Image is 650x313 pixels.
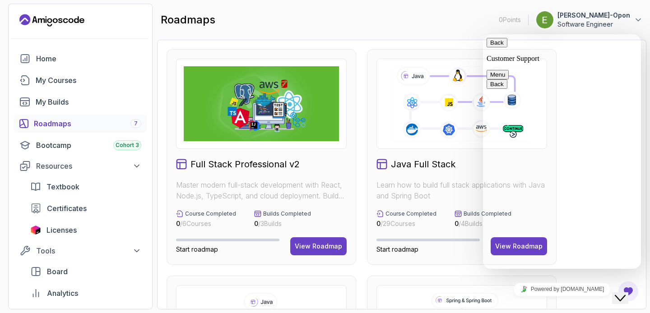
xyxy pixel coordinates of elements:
[263,210,311,217] p: Builds Completed
[295,242,342,251] div: View Roadmap
[36,75,141,86] div: My Courses
[376,220,381,227] span: 0
[176,245,218,253] span: Start roadmap
[290,237,347,255] button: View Roadmap
[25,199,147,217] a: certificates
[30,226,41,235] img: jetbrains icon
[557,20,630,29] p: Software Engineer
[46,225,77,235] span: Licenses
[36,97,141,107] div: My Builds
[36,53,141,64] div: Home
[25,284,147,302] a: analytics
[14,158,147,174] button: Resources
[176,180,347,201] p: Master modern full-stack development with React, Node.js, TypeScript, and cloud deployment. Build...
[14,93,147,111] a: builds
[376,219,436,228] p: / 29 Courses
[14,136,147,154] a: bootcamp
[36,245,141,256] div: Tools
[36,140,141,151] div: Bootcamp
[385,210,436,217] p: Course Completed
[19,13,84,28] a: Landing page
[176,219,236,228] p: / 6 Courses
[14,243,147,259] button: Tools
[134,120,138,127] span: 7
[464,210,511,217] p: Builds Completed
[536,11,553,28] img: user profile image
[483,34,641,269] iframe: chat widget
[455,220,459,227] span: 0
[376,245,418,253] span: Start roadmap
[190,158,300,170] h2: Full Stack Professional v2
[376,180,547,201] p: Learn how to build full stack applications with Java and Spring Boot
[254,220,258,227] span: 0
[25,221,147,239] a: licenses
[391,158,455,170] h2: Java Full Stack
[176,220,180,227] span: 0
[14,115,147,133] a: roadmaps
[184,66,339,141] img: Full Stack Professional v2
[25,178,147,196] a: textbook
[47,266,68,277] span: Board
[455,219,511,228] p: / 4 Builds
[25,262,147,281] a: board
[47,203,87,214] span: Certificates
[46,181,79,192] span: Textbook
[499,15,521,24] p: 0 Points
[185,210,236,217] p: Course Completed
[483,279,641,299] iframe: chat widget
[34,118,141,129] div: Roadmaps
[36,161,141,171] div: Resources
[14,50,147,68] a: home
[557,11,630,20] p: [PERSON_NAME]-Opon
[47,288,78,299] span: Analytics
[14,71,147,89] a: courses
[612,277,641,304] iframe: chat widget
[161,13,215,27] h2: roadmaps
[536,11,643,29] button: user profile image[PERSON_NAME]-OponSoftware Engineer
[116,142,139,149] span: Cohort 3
[254,219,311,228] p: / 3 Builds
